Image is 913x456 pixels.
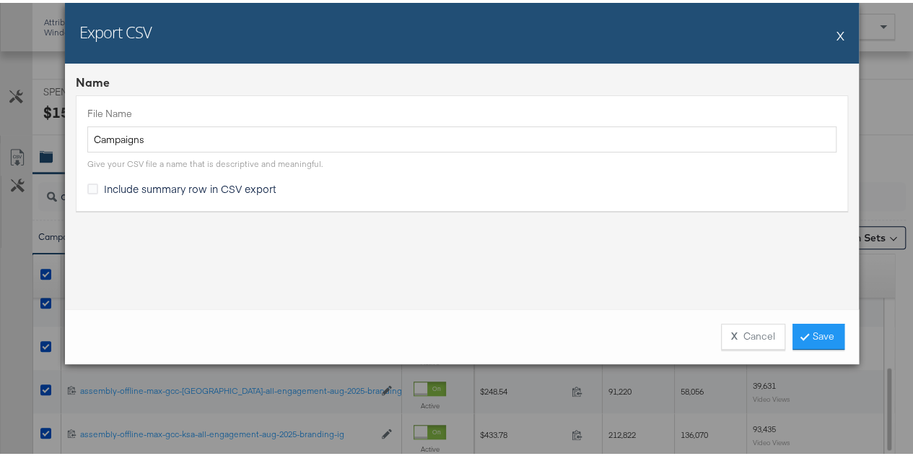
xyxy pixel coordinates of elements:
span: Include summary row in CSV export [104,178,276,193]
strong: X [731,327,738,340]
a: Save [792,321,844,347]
div: Name [76,72,848,88]
button: X [836,18,844,47]
h2: Export CSV [79,18,152,40]
label: File Name [87,104,836,118]
div: Give your CSV file a name that is descriptive and meaningful. [87,155,323,167]
button: XCancel [721,321,785,347]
